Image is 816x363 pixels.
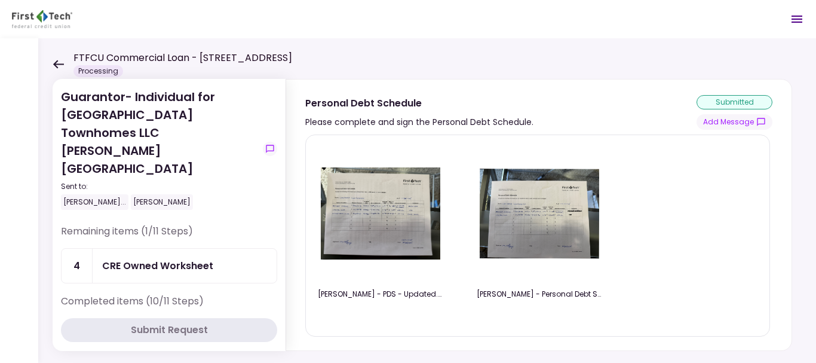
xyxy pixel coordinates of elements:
[697,114,772,130] button: show-messages
[61,88,258,210] div: Guarantor- Individual for [GEOGRAPHIC_DATA] Townhomes LLC [PERSON_NAME][GEOGRAPHIC_DATA]
[477,289,602,300] div: Chaitanya - Personal Debt Schedule.pdf
[62,249,93,283] div: 4
[61,194,128,210] div: [PERSON_NAME]...
[61,181,258,192] div: Sent to:
[286,79,792,351] div: Personal Debt SchedulePlease complete and sign the Personal Debt Schedule.submittedshow-messagesc...
[61,224,277,248] div: Remaining items (1/11 Steps)
[318,289,443,300] div: chaitanya - PDS - Updated.pdf
[697,95,772,109] div: submitted
[61,248,277,283] a: 4CRE Owned Worksheet
[783,5,811,33] button: Open menu
[305,96,533,111] div: Personal Debt Schedule
[61,294,277,318] div: Completed items (10/11 Steps)
[131,194,193,210] div: [PERSON_NAME]
[263,142,277,156] button: show-messages
[131,323,208,337] div: Submit Request
[73,51,292,65] h1: FTFCU Commercial Loan - [STREET_ADDRESS]
[73,65,123,77] div: Processing
[61,318,277,342] button: Submit Request
[12,10,72,28] img: Partner icon
[102,258,213,273] div: CRE Owned Worksheet
[305,115,533,129] div: Please complete and sign the Personal Debt Schedule.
